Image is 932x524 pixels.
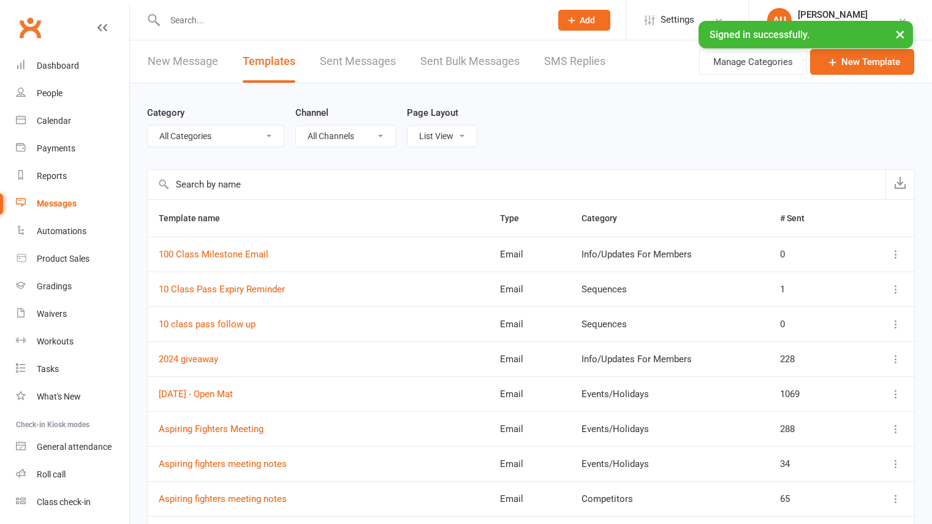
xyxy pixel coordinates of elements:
[780,389,848,400] div: 1069
[544,40,605,83] a: SMS Replies
[37,336,74,346] div: Workouts
[37,497,91,507] div: Class check-in
[489,481,571,516] td: Email
[580,15,595,25] span: Add
[582,213,631,223] span: Category
[37,364,59,374] div: Tasks
[37,254,89,264] div: Product Sales
[582,459,758,469] div: Events/Holidays
[16,300,129,328] a: Waivers
[37,226,86,236] div: Automations
[159,389,233,400] a: [DATE] - Open Mat
[489,341,571,376] td: Email
[582,319,758,330] div: Sequences
[582,494,758,504] div: Competitors
[37,116,71,126] div: Calendar
[148,40,218,83] a: New Message
[161,12,542,29] input: Search...
[147,105,184,120] label: Category
[489,237,571,271] td: Email
[15,12,45,43] a: Clubworx
[489,271,571,306] td: Email
[798,20,868,31] div: Strike Studio
[810,49,914,75] a: New Template
[582,354,758,365] div: Info/Updates For Members
[780,319,848,330] div: 0
[780,211,818,226] button: # Sent
[582,249,758,260] div: Info/Updates For Members
[420,40,520,83] a: Sent Bulk Messages
[582,424,758,435] div: Events/Holidays
[37,61,79,70] div: Dashboard
[159,211,233,226] button: Template name
[889,21,911,47] button: ×
[16,190,129,218] a: Messages
[16,218,129,245] a: Automations
[159,458,287,469] a: Aspiring fighters meeting notes
[37,469,66,479] div: Roll call
[320,40,396,83] a: Sent Messages
[159,249,268,260] a: 100 Class Milestone Email
[37,392,81,401] div: What's New
[780,424,848,435] div: 288
[582,211,631,226] button: Category
[407,105,458,120] label: Page Layout
[16,383,129,411] a: What's New
[37,309,67,319] div: Waivers
[489,446,571,481] td: Email
[159,423,263,435] a: Aspiring Fighters Meeting
[500,211,532,226] button: Type
[16,80,129,107] a: People
[780,284,848,295] div: 1
[16,162,129,190] a: Reports
[16,135,129,162] a: Payments
[489,376,571,411] td: Email
[148,170,885,199] input: Search by name
[243,40,295,83] a: Templates
[780,459,848,469] div: 34
[699,49,807,75] button: Manage Categories
[780,494,848,504] div: 65
[37,143,75,153] div: Payments
[159,493,287,504] a: Aspiring fighters meeting notes
[16,355,129,383] a: Tasks
[16,273,129,300] a: Gradings
[558,10,610,31] button: Add
[767,8,792,32] div: AU
[500,213,532,223] span: Type
[16,488,129,516] a: Class kiosk mode
[37,199,77,208] div: Messages
[780,249,848,260] div: 0
[16,52,129,80] a: Dashboard
[159,319,256,330] a: 10 class pass follow up
[16,433,129,461] a: General attendance kiosk mode
[780,354,848,365] div: 228
[16,107,129,135] a: Calendar
[780,213,818,223] span: # Sent
[710,29,809,40] span: Signed in successfully.
[582,389,758,400] div: Events/Holidays
[16,245,129,273] a: Product Sales
[159,213,233,223] span: Template name
[489,411,571,446] td: Email
[489,306,571,341] td: Email
[37,88,63,98] div: People
[37,171,67,181] div: Reports
[16,461,129,488] a: Roll call
[37,442,112,452] div: General attendance
[295,105,328,120] label: Channel
[159,354,218,365] a: 2024 giveaway
[159,284,285,295] a: 10 Class Pass Expiry Reminder
[798,9,868,20] div: [PERSON_NAME]
[582,284,758,295] div: Sequences
[661,6,694,34] span: Settings
[16,328,129,355] a: Workouts
[37,281,72,291] div: Gradings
